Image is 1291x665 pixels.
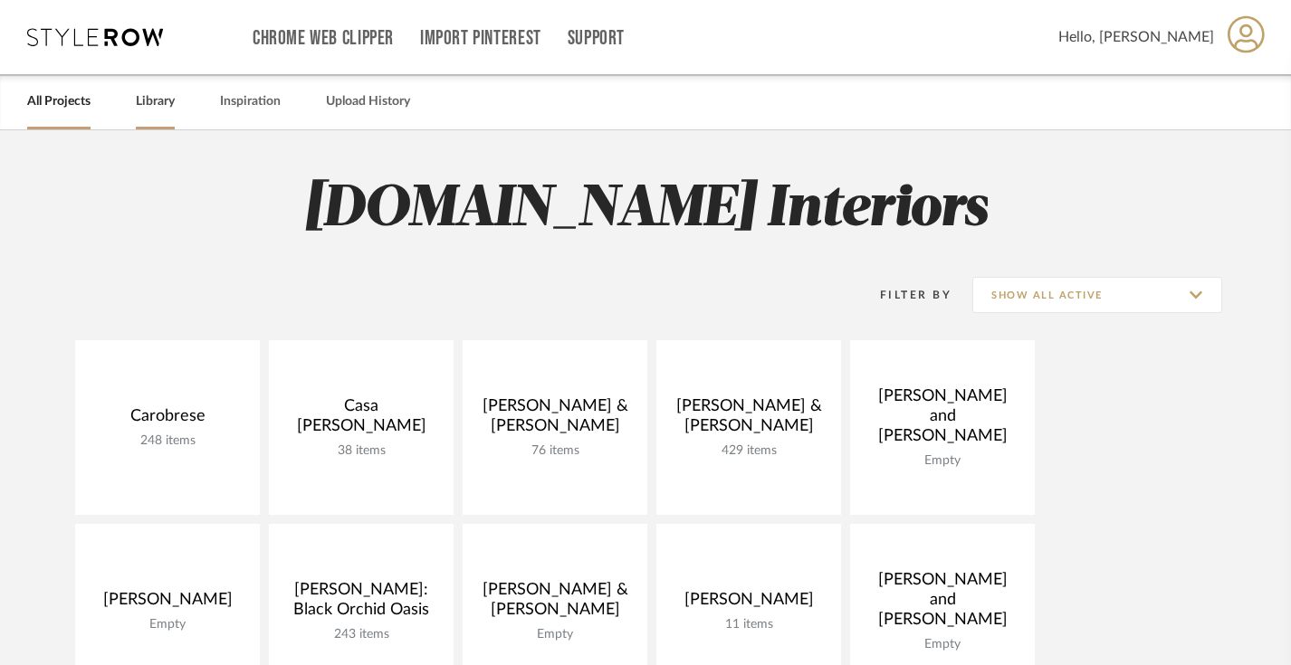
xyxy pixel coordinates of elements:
[283,396,439,443] div: Casa [PERSON_NAME]
[865,453,1020,469] div: Empty
[27,90,91,114] a: All Projects
[671,396,827,443] div: [PERSON_NAME] & [PERSON_NAME]
[865,386,1020,453] div: [PERSON_NAME] and [PERSON_NAME]
[477,580,633,627] div: [PERSON_NAME] & [PERSON_NAME]
[420,31,541,46] a: Import Pinterest
[326,90,410,114] a: Upload History
[865,637,1020,652] div: Empty
[90,590,245,617] div: [PERSON_NAME]
[671,590,827,617] div: [PERSON_NAME]
[253,31,394,46] a: Chrome Web Clipper
[283,443,439,459] div: 38 items
[283,627,439,642] div: 243 items
[865,570,1020,637] div: [PERSON_NAME] and [PERSON_NAME]
[856,286,952,304] div: Filter By
[477,627,633,642] div: Empty
[671,443,827,459] div: 429 items
[283,580,439,627] div: [PERSON_NAME]: Black Orchid Oasis
[671,617,827,632] div: 11 items
[220,90,281,114] a: Inspiration
[568,31,625,46] a: Support
[477,443,633,459] div: 76 items
[90,433,245,449] div: 248 items
[90,406,245,433] div: Carobrese
[90,617,245,632] div: Empty
[136,90,175,114] a: Library
[477,396,633,443] div: [PERSON_NAME] & [PERSON_NAME]
[1058,26,1214,48] span: Hello, [PERSON_NAME]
